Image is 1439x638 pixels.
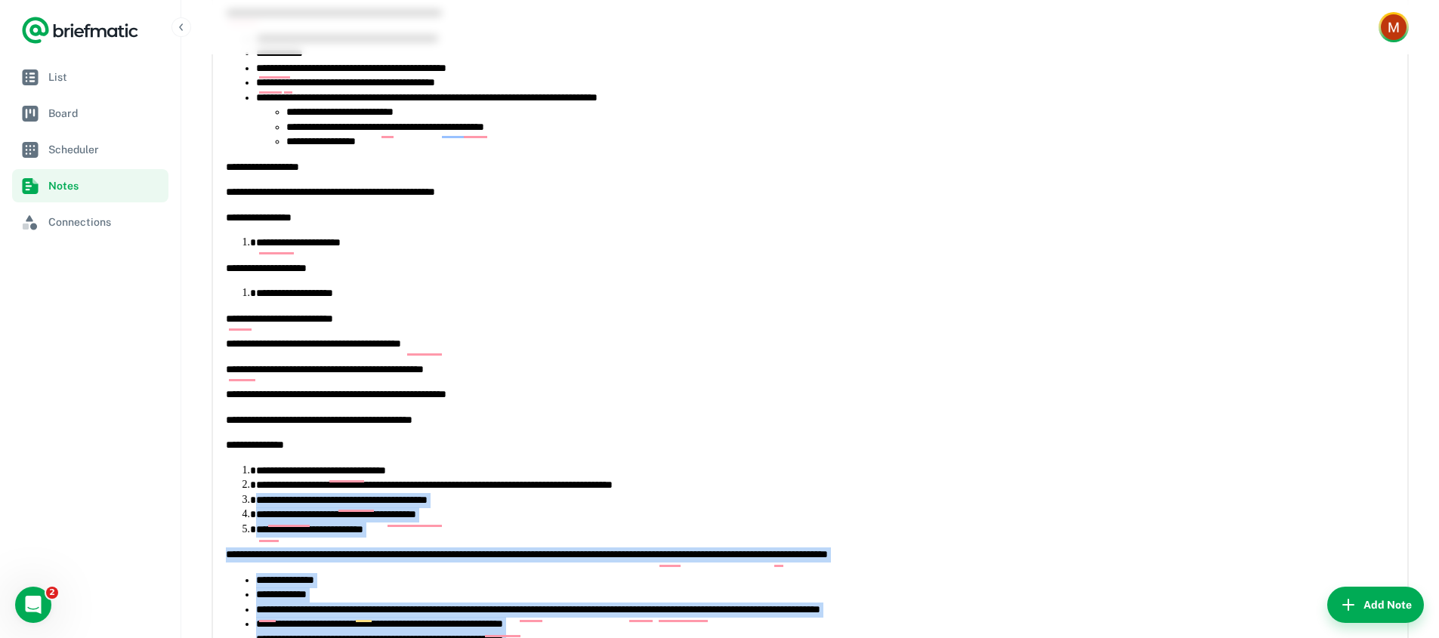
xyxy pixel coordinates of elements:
[48,177,162,194] span: Notes
[1327,587,1424,623] button: Add Note
[48,105,162,122] span: Board
[12,205,168,239] a: Connections
[46,587,58,599] span: 2
[48,214,162,230] span: Connections
[12,97,168,130] a: Board
[12,133,168,166] a: Scheduler
[1379,12,1409,42] button: Account button
[1381,14,1407,40] img: Myranda James
[15,587,51,623] iframe: Intercom live chat
[21,15,139,45] a: Logo
[48,141,162,158] span: Scheduler
[12,60,168,94] a: List
[48,69,162,85] span: List
[12,169,168,202] a: Notes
